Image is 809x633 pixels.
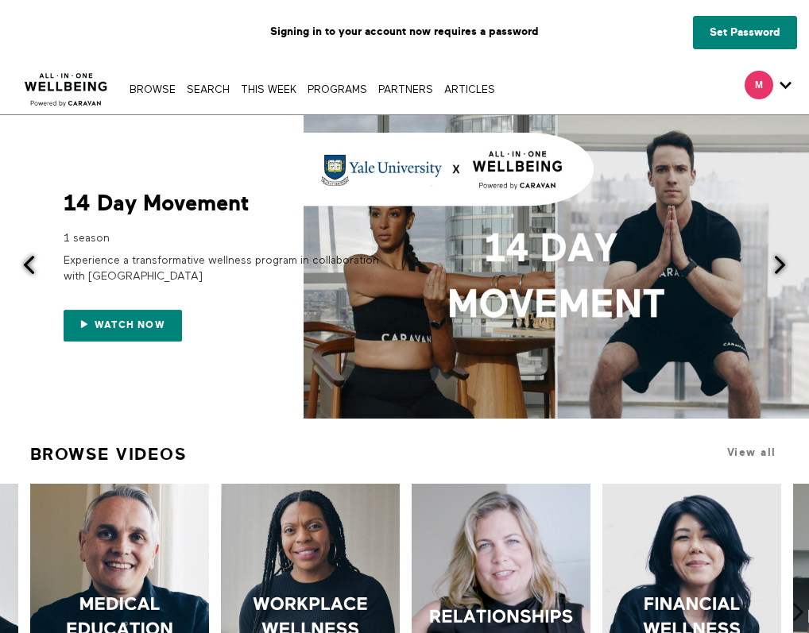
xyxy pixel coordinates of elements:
[693,16,797,49] a: Set Password
[183,85,234,95] a: Search
[727,446,776,458] a: View all
[440,85,499,95] a: ARTICLES
[30,438,188,471] a: Browse Videos
[304,85,371,95] a: PROGRAMS
[733,64,803,114] div: Secondary
[237,85,300,95] a: THIS WEEK
[374,85,437,95] a: PARTNERS
[12,12,797,52] p: Signing in to your account now requires a password
[126,85,180,95] a: Browse
[126,81,498,97] nav: Primary
[18,61,114,109] img: CARAVAN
